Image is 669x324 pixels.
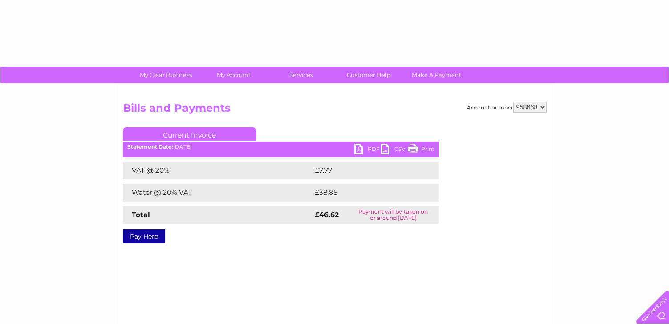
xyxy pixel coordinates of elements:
td: Water @ 20% VAT [123,184,312,202]
strong: Total [132,211,150,219]
a: Print [408,144,434,157]
div: Account number [467,102,547,113]
td: £7.77 [312,162,418,179]
b: Statement Date: [127,143,173,150]
a: Customer Help [332,67,405,83]
a: My Account [197,67,270,83]
a: Make A Payment [400,67,473,83]
a: My Clear Business [129,67,203,83]
a: PDF [354,144,381,157]
a: Current Invoice [123,127,256,141]
td: Payment will be taken on or around [DATE] [348,206,439,224]
a: CSV [381,144,408,157]
a: Services [264,67,338,83]
strong: £46.62 [315,211,339,219]
div: [DATE] [123,144,439,150]
a: Pay Here [123,229,165,243]
td: VAT @ 20% [123,162,312,179]
h2: Bills and Payments [123,102,547,119]
td: £38.85 [312,184,421,202]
